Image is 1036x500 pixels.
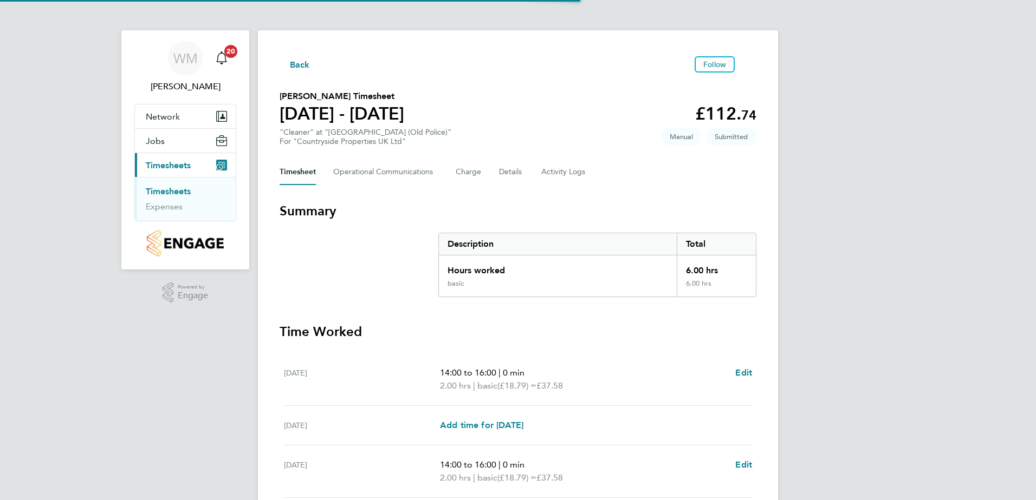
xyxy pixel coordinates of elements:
[735,459,752,470] span: Edit
[438,233,756,297] div: Summary
[735,366,752,379] a: Edit
[134,41,236,93] a: WM[PERSON_NAME]
[735,367,752,378] span: Edit
[440,367,496,378] span: 14:00 to 16:00
[473,380,475,391] span: |
[173,51,198,65] span: WM
[284,419,440,432] div: [DATE]
[677,233,756,255] div: Total
[497,380,536,391] span: (£18.79) =
[146,111,180,122] span: Network
[135,153,236,177] button: Timesheets
[135,177,236,221] div: Timesheets
[280,90,404,103] h2: [PERSON_NAME] Timesheet
[147,230,223,256] img: countryside-properties-logo-retina.png
[695,103,756,124] app-decimal: £112.
[280,137,451,146] div: For "Countryside Properties UK Ltd"
[440,419,523,432] a: Add time for [DATE]
[134,230,236,256] a: Go to home page
[284,458,440,484] div: [DATE]
[541,159,587,185] button: Activity Logs
[536,380,563,391] span: £37.58
[456,159,482,185] button: Charge
[477,379,497,392] span: basic
[280,103,404,124] h1: [DATE] - [DATE]
[703,60,726,69] span: Follow
[440,380,471,391] span: 2.00 hrs
[536,472,563,483] span: £37.58
[503,367,525,378] span: 0 min
[677,279,756,297] div: 6.00 hrs
[440,420,523,430] span: Add time for [DATE]
[280,57,310,71] button: Back
[439,255,677,279] div: Hours worked
[497,472,536,483] span: (£18.79) =
[224,45,237,58] span: 20
[280,323,756,340] h3: Time Worked
[146,160,191,170] span: Timesheets
[135,129,236,153] button: Jobs
[134,80,236,93] span: Will Mills
[211,41,232,76] a: 20
[440,472,471,483] span: 2.00 hrs
[178,291,208,300] span: Engage
[280,159,316,185] button: Timesheet
[695,56,735,73] button: Follow
[146,186,191,196] a: Timesheets
[290,58,310,71] span: Back
[121,30,249,269] nav: Main navigation
[280,128,451,146] div: "Cleaner" at "[GEOGRAPHIC_DATA] (Old Police)"
[284,366,440,392] div: [DATE]
[439,233,677,255] div: Description
[146,136,165,146] span: Jobs
[280,202,756,220] h3: Summary
[178,282,208,292] span: Powered by
[135,104,236,128] button: Network
[677,255,756,279] div: 6.00 hrs
[498,459,501,470] span: |
[706,128,756,146] span: This timesheet is Submitted.
[741,107,756,123] span: 74
[661,128,702,146] span: This timesheet was manually created.
[739,62,756,67] button: Timesheets Menu
[146,201,183,212] a: Expenses
[498,367,501,378] span: |
[163,282,209,303] a: Powered byEngage
[440,459,496,470] span: 14:00 to 16:00
[333,159,438,185] button: Operational Communications
[503,459,525,470] span: 0 min
[477,471,497,484] span: basic
[473,472,475,483] span: |
[735,458,752,471] a: Edit
[499,159,524,185] button: Details
[448,279,464,288] div: basic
